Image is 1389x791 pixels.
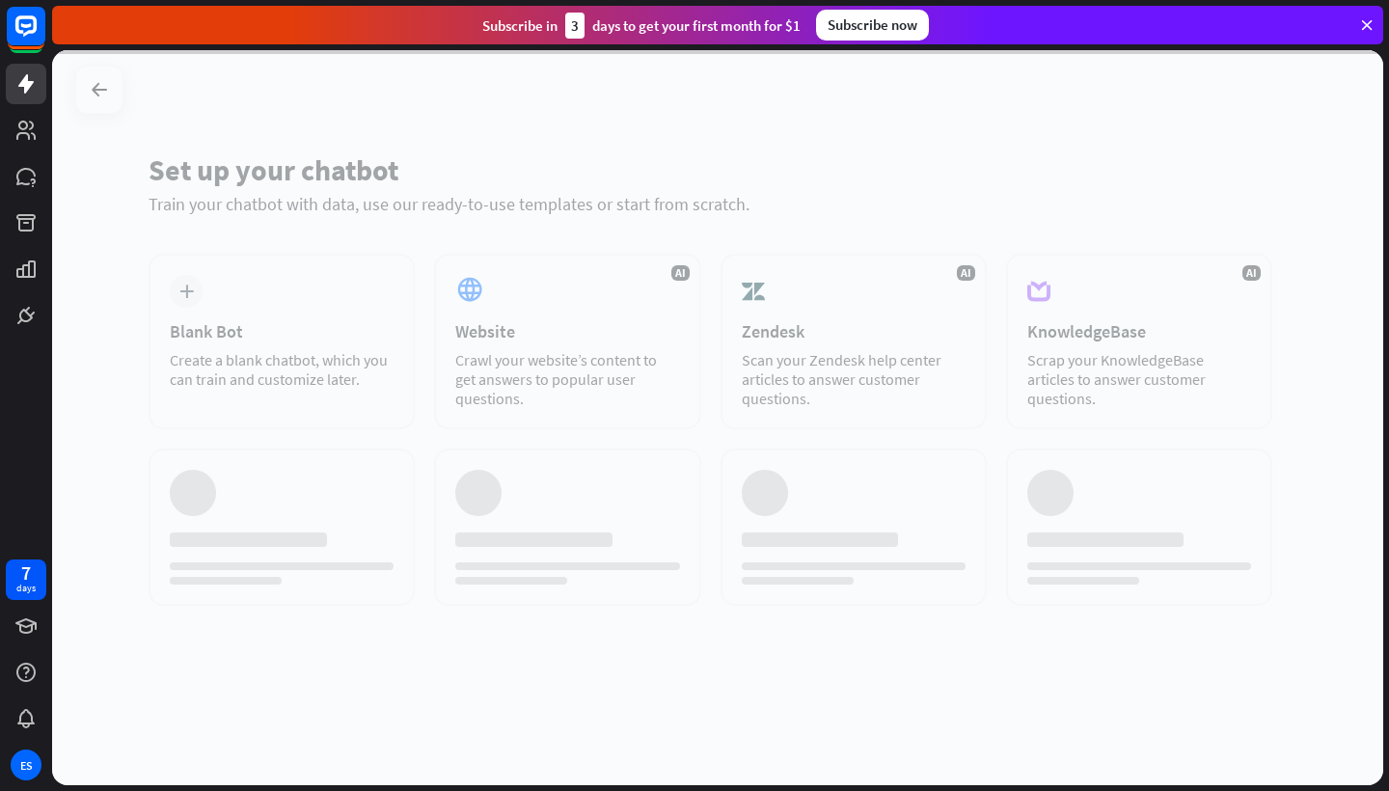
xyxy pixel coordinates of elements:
div: days [16,582,36,595]
div: 7 [21,564,31,582]
div: Subscribe now [816,10,929,41]
a: 7 days [6,559,46,600]
div: Subscribe in days to get your first month for $1 [482,13,801,39]
div: 3 [565,13,585,39]
div: ES [11,750,41,780]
